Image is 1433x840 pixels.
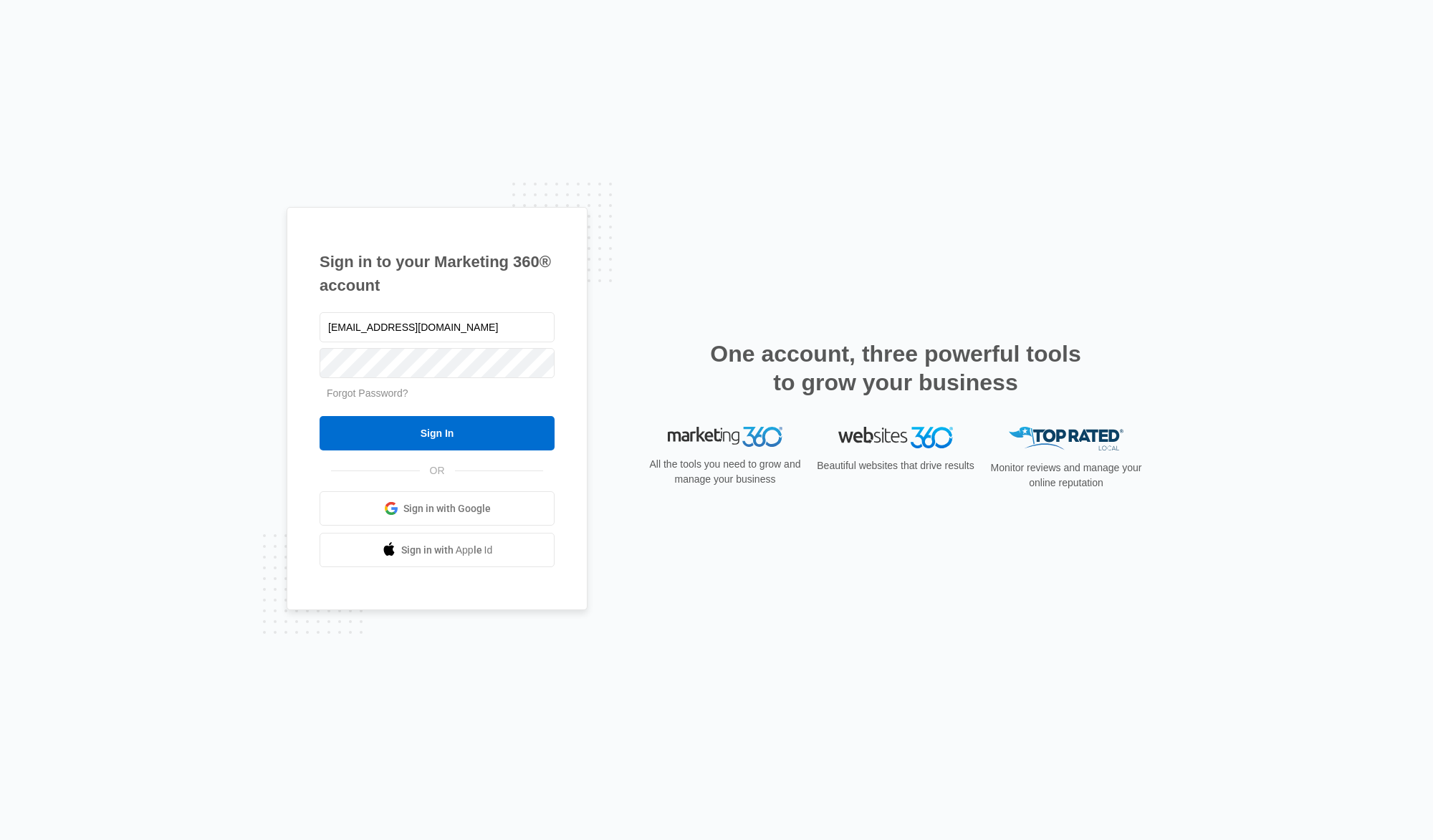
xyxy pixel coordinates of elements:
input: Sign In [320,416,555,450]
p: Monitor reviews and manage your online reputation [986,460,1146,491]
h1: Sign in to your Marketing 360® account [320,250,555,297]
p: All the tools you need to grow and manage your business [645,457,805,487]
span: Sign in with Apple Id [401,543,493,558]
a: Sign in with Google [320,491,555,526]
input: Email [320,312,555,342]
img: Marketing 360 [668,427,782,447]
img: Top Rated Local [1009,427,1123,450]
h2: One account, three powerful tools to grow your business [706,339,1085,397]
p: Beautiful websites that drive results [815,458,976,473]
img: Websites 360 [838,427,953,448]
a: Forgot Password? [327,387,408,399]
a: Sign in with Apple Id [320,533,555,567]
span: OR [420,463,455,478]
span: Sign in with Google [403,501,491,516]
